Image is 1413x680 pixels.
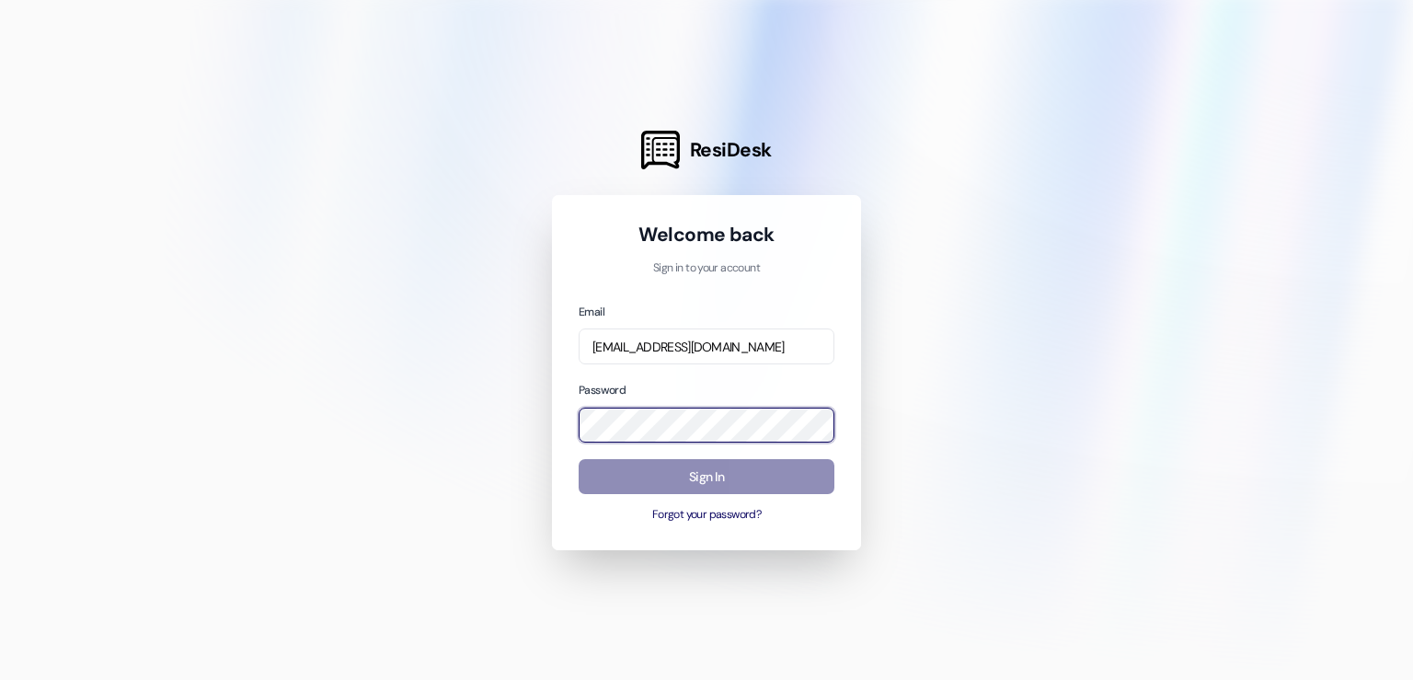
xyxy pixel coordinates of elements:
img: ResiDesk Logo [641,131,680,169]
label: Password [579,383,626,398]
p: Sign in to your account [579,260,834,277]
button: Forgot your password? [579,507,834,524]
label: Email [579,305,604,319]
span: ResiDesk [690,137,772,163]
button: Sign In [579,459,834,495]
input: name@example.com [579,328,834,364]
h1: Welcome back [579,222,834,248]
